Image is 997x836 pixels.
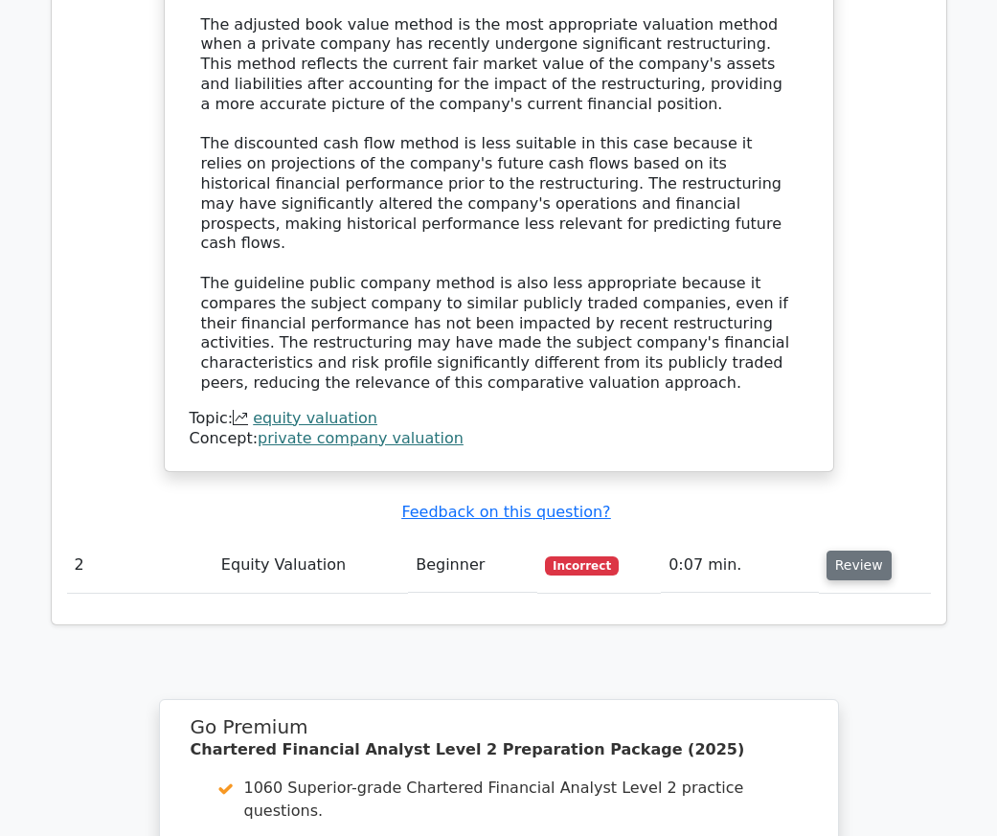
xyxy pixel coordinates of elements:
div: Topic: [190,409,808,429]
td: Equity Valuation [214,538,408,593]
a: private company valuation [258,429,464,447]
button: Review [827,551,892,580]
a: Feedback on this question? [401,503,610,521]
td: Beginner [408,538,537,593]
div: Concept: [190,429,808,449]
span: Incorrect [545,556,619,576]
div: The adjusted book value method is the most appropriate valuation method when a private company ha... [201,15,797,394]
td: 2 [67,538,214,593]
td: 0:07 min. [661,538,819,593]
a: equity valuation [253,409,377,427]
